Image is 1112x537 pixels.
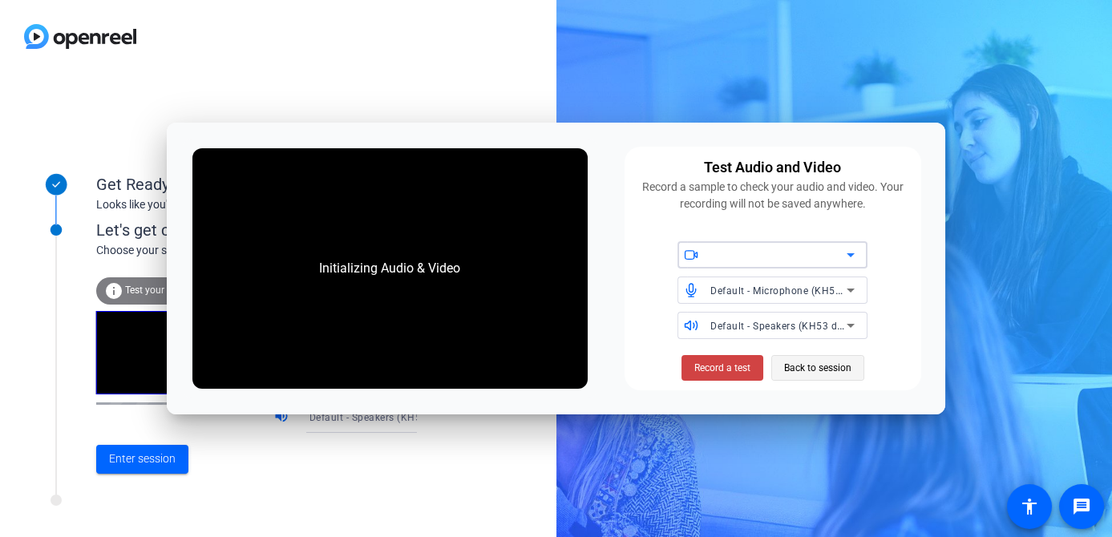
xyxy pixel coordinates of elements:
[681,355,763,381] button: Record a test
[694,361,750,375] span: Record a test
[1020,497,1039,516] mat-icon: accessibility
[96,242,450,259] div: Choose your settings
[784,353,851,383] span: Back to session
[303,243,476,294] div: Initializing Audio & Video
[704,156,841,179] div: Test Audio and Video
[1072,497,1091,516] mat-icon: message
[710,284,879,297] span: Default - Microphone (KH53 dongle)
[96,196,417,213] div: Looks like you've been invited to join
[96,218,450,242] div: Let's get connected.
[273,408,293,427] mat-icon: volume_up
[309,410,466,423] span: Default - Speakers (KH53 dongle)
[96,172,417,196] div: Get Ready!
[771,355,864,381] button: Back to session
[109,450,176,467] span: Enter session
[104,281,123,301] mat-icon: info
[125,285,237,296] span: Test your audio and video
[710,319,867,332] span: Default - Speakers (KH53 dongle)
[634,179,912,212] div: Record a sample to check your audio and video. Your recording will not be saved anywhere.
